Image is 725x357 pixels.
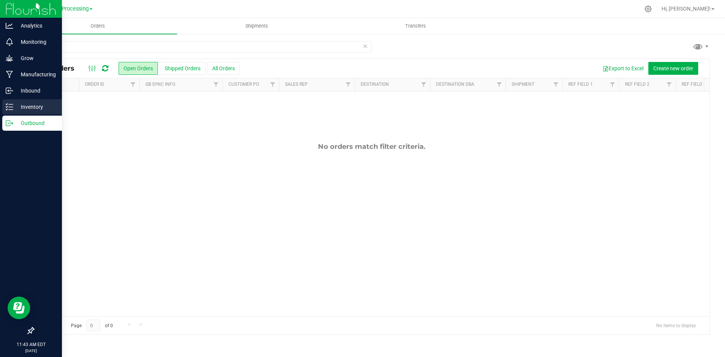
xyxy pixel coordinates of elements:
[6,87,13,94] inline-svg: Inbound
[6,54,13,62] inline-svg: Grow
[550,78,562,91] a: Filter
[65,320,119,331] span: Page of 0
[34,142,710,151] div: No orders match filter criteria.
[418,78,430,91] a: Filter
[436,82,474,87] a: Destination DBA
[127,78,139,91] a: Filter
[177,18,336,34] a: Shipments
[119,62,158,75] button: Open Orders
[606,78,619,91] a: Filter
[8,297,30,319] iframe: Resource center
[653,65,693,71] span: Create new order
[6,38,13,46] inline-svg: Monitoring
[342,78,355,91] a: Filter
[648,62,698,75] button: Create new order
[207,62,240,75] button: All Orders
[625,82,649,87] a: Ref Field 2
[145,82,175,87] a: QB Sync Info
[663,78,676,91] a: Filter
[6,71,13,78] inline-svg: Manufacturing
[361,82,389,87] a: Destination
[643,5,653,12] div: Manage settings
[3,348,59,354] p: [DATE]
[336,18,495,34] a: Transfers
[80,23,115,29] span: Orders
[13,119,59,128] p: Outbound
[3,341,59,348] p: 11:43 AM EDT
[235,23,278,29] span: Shipments
[267,78,279,91] a: Filter
[568,82,593,87] a: Ref Field 1
[13,37,59,46] p: Monitoring
[62,6,89,12] span: Processing
[33,41,372,53] input: Search Order ID, Destination, Customer PO...
[18,18,177,34] a: Orders
[285,82,308,87] a: Sales Rep
[85,82,104,87] a: Order ID
[13,70,59,79] p: Manufacturing
[598,62,648,75] button: Export to Excel
[662,6,711,12] span: Hi, [PERSON_NAME]!
[13,21,59,30] p: Analytics
[362,41,368,51] span: Clear
[395,23,436,29] span: Transfers
[6,22,13,29] inline-svg: Analytics
[512,82,534,87] a: Shipment
[13,86,59,95] p: Inbound
[6,119,13,127] inline-svg: Outbound
[650,320,702,331] span: No items to display
[682,82,706,87] a: Ref Field 3
[160,62,205,75] button: Shipped Orders
[493,78,506,91] a: Filter
[13,54,59,63] p: Grow
[13,102,59,111] p: Inventory
[228,82,259,87] a: Customer PO
[210,78,222,91] a: Filter
[6,103,13,111] inline-svg: Inventory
